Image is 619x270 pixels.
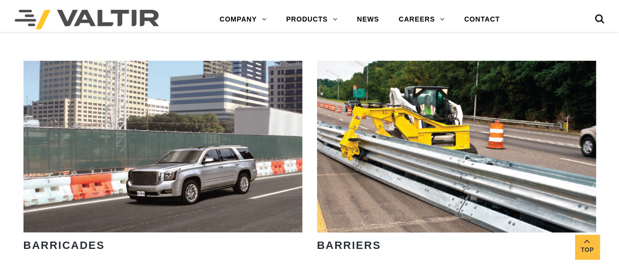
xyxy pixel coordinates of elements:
a: CAREERS [389,10,455,29]
a: PRODUCTS [276,10,347,29]
img: Valtir [15,10,159,29]
strong: BARRICADES [23,239,105,251]
strong: BARRIERS [317,239,381,251]
span: Top [575,245,599,256]
a: Top [575,235,599,259]
a: COMPANY [210,10,276,29]
a: NEWS [347,10,389,29]
a: CONTACT [454,10,509,29]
